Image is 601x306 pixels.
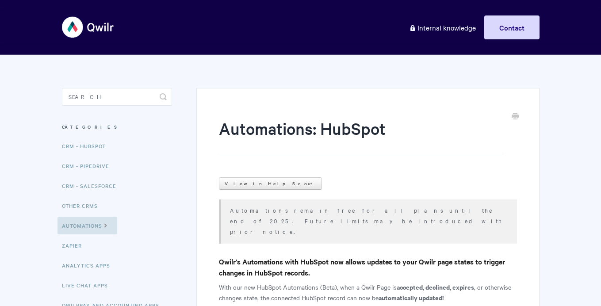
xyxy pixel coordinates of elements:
[219,117,503,155] h1: Automations: HubSpot
[62,88,172,106] input: Search
[57,217,117,234] a: Automations
[62,119,172,135] h3: Categories
[62,276,115,294] a: Live Chat Apps
[402,15,482,39] a: Internal knowledge
[62,157,116,175] a: CRM - Pipedrive
[379,293,444,302] b: automatically updated!
[484,15,540,39] a: Contact
[219,256,517,278] h4: Qwilr's Automations with HubSpot now allows updates to your Qwilr page states to trigger changes ...
[62,137,112,155] a: CRM - HubSpot
[512,112,519,122] a: Print this Article
[219,282,517,303] p: With our new HubSpot Automations (Beta), when a Qwilr Page is , or otherwise changes state, the c...
[62,197,104,214] a: Other CRMs
[62,237,88,254] a: Zapier
[62,256,117,274] a: Analytics Apps
[62,177,123,195] a: CRM - Salesforce
[62,11,115,44] img: Qwilr Help Center
[219,177,322,190] a: View in Help Scout
[230,205,505,237] p: Automations remain free for all plans until the end of 2025. Future limits may be introduced with...
[397,282,474,291] b: accepted, declined, expires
